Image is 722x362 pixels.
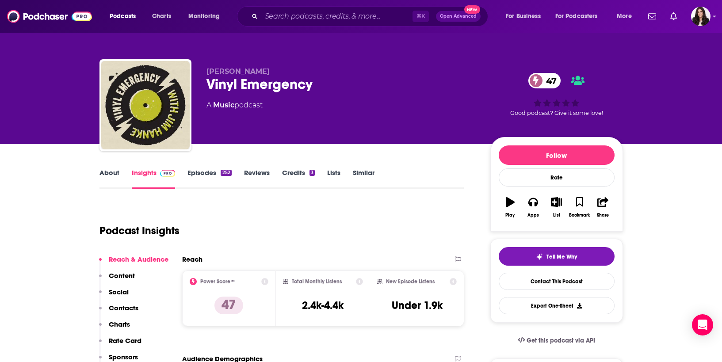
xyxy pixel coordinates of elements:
span: Charts [152,10,171,23]
button: Reach & Audience [99,255,168,271]
button: tell me why sparkleTell Me Why [499,247,615,266]
button: open menu [500,9,552,23]
h3: Under 1.9k [392,299,443,312]
span: Good podcast? Give it some love! [510,110,603,116]
span: More [617,10,632,23]
button: Share [591,191,614,223]
div: Play [505,213,515,218]
span: Monitoring [188,10,220,23]
a: Credits3 [282,168,315,189]
p: Sponsors [109,353,138,361]
span: For Business [506,10,541,23]
button: open menu [611,9,643,23]
button: Show profile menu [691,7,711,26]
div: A podcast [206,100,263,111]
button: Content [99,271,135,288]
img: Podchaser Pro [160,170,176,177]
a: Similar [353,168,374,189]
span: Logged in as RebeccaShapiro [691,7,711,26]
a: Reviews [244,168,270,189]
div: 3 [309,170,315,176]
a: Get this podcast via API [511,330,603,351]
h2: Total Monthly Listens [292,278,342,285]
div: 47Good podcast? Give it some love! [490,67,623,122]
a: 47 [528,73,561,88]
button: Follow [499,145,615,165]
img: User Profile [691,7,711,26]
button: Apps [522,191,545,223]
h3: 2.4k-4.4k [302,299,344,312]
span: New [464,5,480,14]
span: [PERSON_NAME] [206,67,270,76]
span: 47 [537,73,561,88]
img: Podchaser - Follow, Share and Rate Podcasts [7,8,92,25]
button: Export One-Sheet [499,297,615,314]
h2: New Episode Listens [386,278,435,285]
button: open menu [103,9,147,23]
p: Reach & Audience [109,255,168,263]
span: For Podcasters [555,10,598,23]
img: Vinyl Emergency [101,61,190,149]
span: Open Advanced [440,14,477,19]
p: Contacts [109,304,138,312]
div: Share [597,213,609,218]
h1: Podcast Insights [99,224,180,237]
div: Open Intercom Messenger [692,314,713,335]
span: Tell Me Why [546,253,577,260]
div: Search podcasts, credits, & more... [245,6,497,27]
div: Bookmark [569,213,590,218]
a: Music [213,101,234,109]
button: Bookmark [568,191,591,223]
button: Charts [99,320,130,336]
span: ⌘ K [413,11,429,22]
p: Charts [109,320,130,328]
h2: Reach [182,255,202,263]
a: Charts [146,9,176,23]
div: 252 [221,170,231,176]
button: Social [99,288,129,304]
button: Contacts [99,304,138,320]
div: Rate [499,168,615,187]
a: Show notifications dropdown [645,9,660,24]
p: Social [109,288,129,296]
p: Rate Card [109,336,141,345]
div: Apps [527,213,539,218]
h2: Power Score™ [200,278,235,285]
a: Episodes252 [187,168,231,189]
button: List [545,191,568,223]
div: List [553,213,560,218]
img: tell me why sparkle [536,253,543,260]
p: 47 [214,297,243,314]
a: Contact This Podcast [499,273,615,290]
button: open menu [182,9,231,23]
a: Show notifications dropdown [667,9,680,24]
button: open menu [550,9,611,23]
button: Play [499,191,522,223]
a: Lists [327,168,340,189]
a: About [99,168,119,189]
input: Search podcasts, credits, & more... [261,9,413,23]
span: Podcasts [110,10,136,23]
span: Get this podcast via API [527,337,595,344]
a: InsightsPodchaser Pro [132,168,176,189]
button: Rate Card [99,336,141,353]
button: Open AdvancedNew [436,11,481,22]
p: Content [109,271,135,280]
